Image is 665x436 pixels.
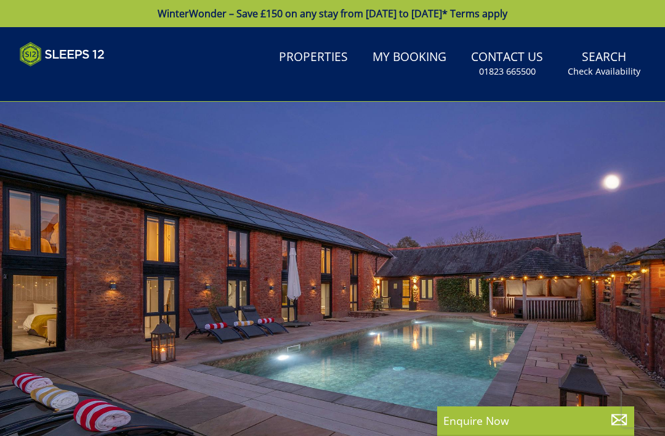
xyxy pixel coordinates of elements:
a: Contact Us01823 665500 [466,44,548,84]
a: SearchCheck Availability [563,44,645,84]
iframe: Customer reviews powered by Trustpilot [14,74,143,84]
p: Enquire Now [443,413,628,429]
small: 01823 665500 [479,65,536,78]
a: Properties [274,44,353,72]
small: Check Availability [568,65,640,78]
a: My Booking [368,44,451,72]
img: Sleeps 12 [20,42,105,67]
